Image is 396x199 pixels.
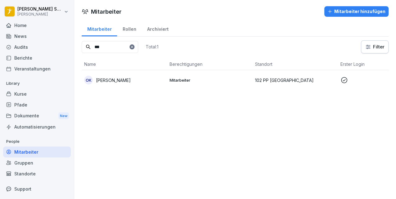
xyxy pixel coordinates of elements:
p: People [3,137,71,147]
p: Total: 1 [146,44,158,50]
th: Berechtigungen [167,58,253,70]
a: Mitarbeiter [3,147,71,157]
th: Standort [253,58,338,70]
a: Mitarbeiter [82,20,117,36]
p: [PERSON_NAME] [17,12,63,16]
div: Filter [365,44,385,50]
p: [PERSON_NAME] Schwitters [17,7,63,12]
div: New [58,112,69,120]
p: [PERSON_NAME] [96,77,131,84]
a: Home [3,20,71,31]
div: Mitarbeiter hinzufügen [327,8,385,15]
a: Pfade [3,99,71,110]
p: Library [3,79,71,88]
div: Dokumente [3,110,71,122]
div: OK [84,76,93,84]
h1: Mitarbeiter [91,7,121,16]
a: News [3,31,71,42]
a: DokumenteNew [3,110,71,122]
a: Rollen [117,20,142,36]
p: 102 PP [GEOGRAPHIC_DATA] [255,77,335,84]
a: Veranstaltungen [3,63,71,74]
a: Automatisierungen [3,121,71,132]
a: Standorte [3,168,71,179]
th: Name [82,58,167,70]
a: Kurse [3,88,71,99]
a: Archiviert [142,20,174,36]
div: Support [3,183,71,194]
p: Mitarbeiter [170,77,250,83]
button: Filter [361,41,388,53]
a: Berichte [3,52,71,63]
a: Gruppen [3,157,71,168]
a: Audits [3,42,71,52]
button: Mitarbeiter hinzufügen [324,6,389,17]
